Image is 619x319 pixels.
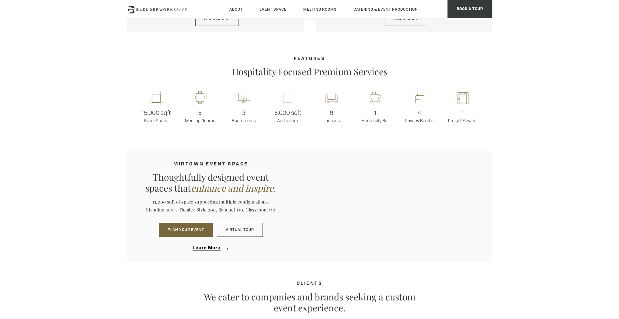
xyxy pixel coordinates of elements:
[203,291,416,313] p: We cater to companies and brands seeking a custom event experience.
[142,162,280,167] h4: MIDTOWN EVENT SPACE
[222,108,266,118] span: 3
[310,108,353,118] span: 6
[191,182,276,194] em: enhance and inspire.
[195,12,238,26] a: Learn More
[217,223,263,237] a: Virtual Tour
[353,108,397,123] p: Hospitality Bar
[266,108,310,118] span: 5,000 sqft
[127,281,492,286] h4: CLIENTS
[353,108,397,118] span: 1
[203,66,416,77] p: Hospitality Focused Premium Services
[193,246,228,250] a: Learn more about corporate event space midtown venue
[384,12,427,26] a: Learn More
[509,241,619,319] iframe: Chat Widget
[368,91,383,105] img: workspace-nyc-hospitality-icon-2x.png
[397,108,441,123] p: Privacy Booths
[266,108,310,123] p: Auditorium
[127,56,492,62] h4: Features
[142,198,280,214] p: 15,000 sqft of space supporting multiple configurations. Standing 300+, Theater Style 200, Banque...
[441,108,485,123] p: Freight Elevator
[178,108,222,118] span: 5
[222,108,266,123] p: Boardrooms
[310,108,353,123] p: Lounges
[441,108,485,118] span: 1
[159,223,213,237] button: PLAN YOUR EVENT
[193,246,221,250] span: Learn More
[178,108,222,123] p: Meeting Rooms
[134,108,178,118] span: 15,000 sqft
[142,172,280,193] p: Thoughtfully designed event spaces that
[397,108,441,118] span: 4
[134,108,178,123] p: Event Space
